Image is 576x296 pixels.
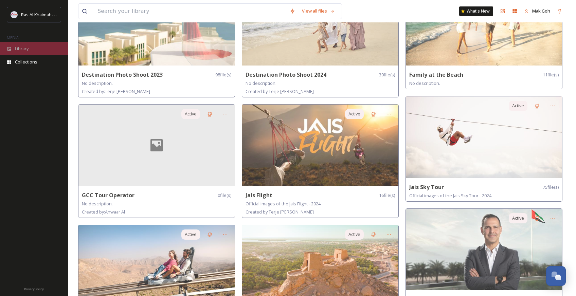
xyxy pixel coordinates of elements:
span: Created by: Anwaar Al [82,209,125,215]
input: Search your library [94,4,286,19]
span: Active [185,231,197,238]
strong: Family at the Beach [409,71,463,78]
span: 11 file(s) [543,72,559,78]
img: Logo_RAKTDA_RGB-01.png [11,11,18,18]
span: 16 file(s) [379,192,395,199]
span: Active [512,215,524,221]
span: 30 file(s) [379,72,395,78]
span: Mak Goh [532,8,550,14]
span: 75 file(s) [543,184,559,190]
span: Privacy Policy [24,287,44,291]
span: MEDIA [7,35,19,40]
span: Official images of the Jais Flight - 2024 [246,201,321,207]
img: c31c8ceb-515d-4687-9f3e-56b1a242d210.jpg [406,209,562,290]
span: Library [15,45,29,52]
img: 4306898a-ba34-48de-ae96-fefe15b2cfb0.jpg [406,96,562,178]
a: What's New [459,6,493,16]
span: Active [512,103,524,109]
span: Official images of the Jais Sky Tour - 2024 [409,192,491,199]
span: 98 file(s) [215,72,231,78]
span: Created by: Terje [PERSON_NAME] [246,209,314,215]
span: 0 file(s) [218,192,231,199]
span: Created by: Terje [PERSON_NAME] [246,88,314,94]
a: View all files [299,4,338,18]
span: No description. [409,80,440,86]
span: Active [348,111,360,117]
strong: Destination Photo Shoot 2024 [246,71,326,78]
button: Open Chat [546,266,566,286]
span: No description. [82,201,113,207]
a: Privacy Policy [24,284,44,293]
span: No description. [82,80,113,86]
a: Mak Goh [521,4,554,18]
strong: Jais Flight [246,191,272,199]
strong: GCC Tour Operator [82,191,134,199]
span: Active [348,231,360,238]
span: Ras Al Khaimah Tourism Development Authority [21,11,117,18]
span: Active [185,111,197,117]
strong: Jais Sky Tour [409,183,444,191]
span: Collections [15,59,37,65]
span: Created by: Terje [PERSON_NAME] [82,88,150,94]
span: No description. [246,80,276,86]
strong: Destination Photo Shoot 2023 [82,71,163,78]
img: 00673e52-cc5a-420c-a61f-7b8abfb0f54c.jpg [242,105,398,186]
